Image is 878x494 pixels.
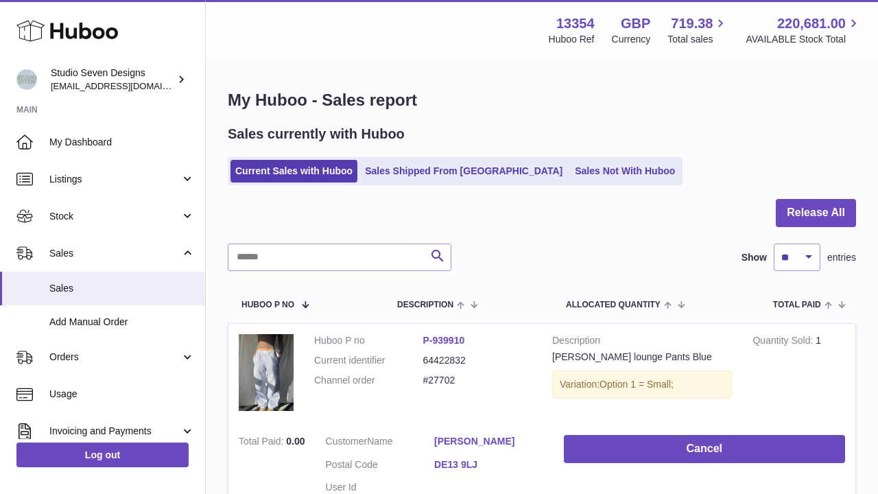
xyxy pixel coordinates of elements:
[286,436,305,447] span: 0.00
[423,335,465,346] a: P-939910
[671,14,713,33] span: 719.38
[326,435,435,451] dt: Name
[777,14,846,33] span: 220,681.00
[746,14,862,46] a: 220,681.00 AVAILABLE Stock Total
[423,354,532,367] dd: 64422832
[423,374,532,387] dd: #27702
[827,251,856,264] span: entries
[556,14,595,33] strong: 13354
[49,388,195,401] span: Usage
[49,316,195,329] span: Add Manual Order
[326,436,368,447] span: Customer
[51,80,202,91] span: [EMAIL_ADDRESS][DOMAIN_NAME]
[752,335,816,349] strong: Quantity Sold
[434,435,543,448] a: [PERSON_NAME]
[49,351,180,364] span: Orders
[49,173,180,186] span: Listings
[239,436,286,450] strong: Total Paid
[228,125,405,143] h2: Sales currently with Huboo
[776,199,856,227] button: Release All
[552,334,732,351] strong: Description
[326,458,435,475] dt: Postal Code
[49,136,195,149] span: My Dashboard
[314,334,423,347] dt: Huboo P no
[397,301,453,309] span: Description
[621,14,650,33] strong: GBP
[360,160,567,183] a: Sales Shipped From [GEOGRAPHIC_DATA]
[742,324,855,425] td: 1
[16,443,189,467] a: Log out
[667,33,728,46] span: Total sales
[600,379,674,390] span: Option 1 = Small;
[49,282,195,295] span: Sales
[314,374,423,387] dt: Channel order
[49,425,180,438] span: Invoicing and Payments
[552,351,732,364] div: [PERSON_NAME] lounge Pants Blue
[49,247,180,260] span: Sales
[230,160,357,183] a: Current Sales with Huboo
[612,33,651,46] div: Currency
[434,458,543,471] a: DE13 9LJ
[228,89,856,111] h1: My Huboo - Sales report
[239,334,294,411] img: image_b890177a-90e2-4ed8-babe-fcf072ec998f.heic
[566,301,661,309] span: ALLOCATED Quantity
[51,67,174,93] div: Studio Seven Designs
[241,301,294,309] span: Huboo P no
[552,370,732,399] div: Variation:
[49,210,180,223] span: Stock
[564,435,845,463] button: Cancel
[326,481,435,494] dt: User Id
[314,354,423,367] dt: Current identifier
[570,160,680,183] a: Sales Not With Huboo
[746,33,862,46] span: AVAILABLE Stock Total
[667,14,728,46] a: 719.38 Total sales
[773,301,821,309] span: Total paid
[549,33,595,46] div: Huboo Ref
[16,69,37,90] img: contact.studiosevendesigns@gmail.com
[741,251,767,264] label: Show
